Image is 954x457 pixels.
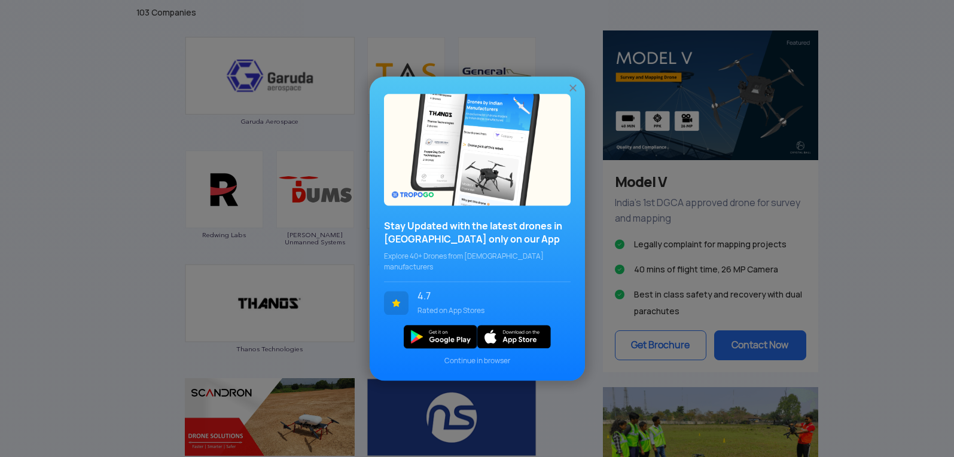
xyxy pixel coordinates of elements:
span: Explore 40+ Drones from [DEMOGRAPHIC_DATA] manufacturers [384,251,571,272]
img: bg_popupecosystem.png [384,94,571,206]
span: 4.7 [417,291,562,302]
img: ic_close.png [567,82,579,94]
img: ic_star.svg [384,291,409,315]
span: Rated on App Stores [417,305,562,316]
img: img_playstore.png [404,325,477,348]
h3: Stay Updated with the latest drones in [GEOGRAPHIC_DATA] only on our App [384,220,571,246]
span: Continue in browser [384,355,571,366]
img: ios_new.svg [477,325,551,348]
